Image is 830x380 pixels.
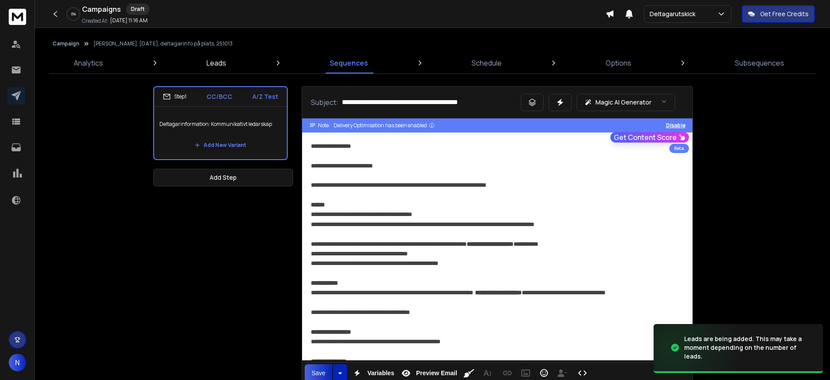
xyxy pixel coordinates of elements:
[110,17,148,24] p: [DATE] 11:16 AM
[74,58,103,68] p: Analytics
[9,354,26,371] button: N
[472,58,502,68] p: Schedule
[669,144,689,153] div: Beta
[596,98,651,107] p: Magic AI Generator
[201,52,231,73] a: Leads
[318,122,330,129] span: Note:
[606,58,631,68] p: Options
[466,52,507,73] a: Schedule
[207,58,226,68] p: Leads
[252,92,278,101] p: A/Z Test
[742,5,815,23] button: Get Free Credits
[735,58,784,68] p: Subsequences
[577,94,675,111] button: Magic AI Generator
[153,169,293,186] button: Add Step
[414,370,459,377] span: Preview Email
[82,17,108,24] p: Created At:
[654,322,741,374] img: image
[82,4,121,14] h1: Campaigns
[93,40,233,47] p: [PERSON_NAME], [DATE], deltagarinfo på plats, 251013
[69,52,108,73] a: Analytics
[365,370,396,377] span: Variables
[71,11,76,17] p: 0 %
[334,122,435,129] div: Delivery Optimisation has been enabled
[684,335,813,361] div: Leads are being added. This may take a moment depending on the number of leads.
[330,58,368,68] p: Sequences
[188,136,253,154] button: Add New Variant
[311,97,338,108] p: Subject:
[163,93,186,101] div: Step 1
[760,10,809,18] p: Get Free Credits
[730,52,789,73] a: Subsequences
[666,122,685,129] button: Disable
[52,40,79,47] button: Campaign
[126,3,149,15] div: Draft
[207,92,232,101] p: CC/BCC
[650,10,699,18] p: Deltagarutskick
[610,132,689,143] button: Get Content Score
[153,86,288,160] li: Step1CC/BCCA/Z TestDeltagarinformation: Kommunikativt ledarskapAdd New Variant
[600,52,637,73] a: Options
[324,52,373,73] a: Sequences
[159,112,282,136] p: Deltagarinformation: Kommunikativt ledarskap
